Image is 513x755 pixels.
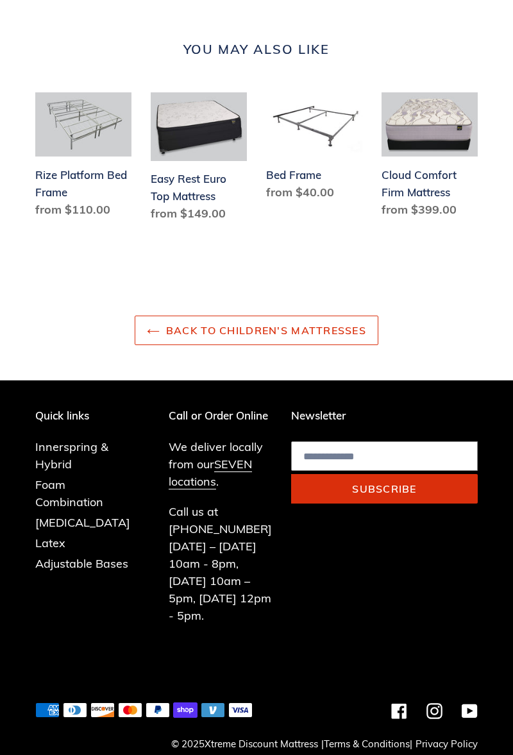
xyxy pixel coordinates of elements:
a: Innerspring & Hybrid [35,439,108,471]
a: Xtreme Discount Mattress [205,738,318,750]
p: Newsletter [291,409,478,422]
a: Cloud Comfort Firm Mattress [382,92,478,223]
span: Subscribe [352,482,417,495]
p: Quick links [35,409,149,422]
a: Privacy Policy [416,738,478,750]
a: Adjustable Bases [35,556,128,571]
p: Call us at [PHONE_NUMBER] [DATE] – [DATE] 10am - 8pm, [DATE] 10am – 5pm, [DATE] 12pm - 5pm. [169,503,272,624]
a: Terms & Conditions [324,738,410,750]
small: | | [321,738,412,750]
a: Bed Frame [266,92,362,206]
p: We deliver locally from our . [169,438,272,490]
button: Subscribe [291,474,478,504]
a: Easy Rest Euro Top Mattress [151,92,247,228]
h2: You may also like [35,42,478,57]
a: Back to Children's Mattresses [135,316,378,345]
a: Foam Combination [35,477,103,509]
input: Email address [291,441,478,471]
small: © 2025 [171,738,318,750]
p: Call or Order Online [169,409,272,422]
a: [MEDICAL_DATA] [35,515,130,530]
a: Rize Platform Bed Frame [35,92,131,223]
a: Latex [35,536,65,550]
